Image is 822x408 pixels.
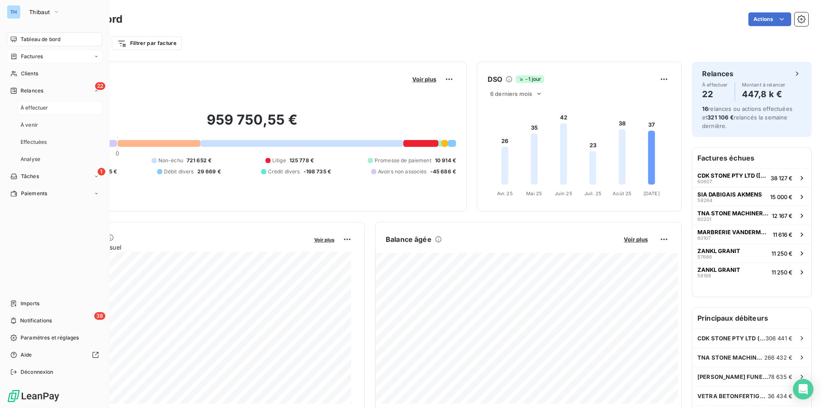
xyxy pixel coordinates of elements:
[29,9,50,15] span: Thibaut
[748,12,791,26] button: Actions
[697,179,712,184] span: 60607
[793,379,813,399] div: Open Intercom Messenger
[21,155,40,163] span: Analyse
[555,191,572,197] tspan: Juin 25
[435,157,456,164] span: 10 914 €
[21,368,54,376] span: Déconnexion
[702,82,728,87] span: À effectuer
[702,105,708,112] span: 16
[697,210,768,217] span: TNA STONE MACHINERY INC.
[21,351,32,359] span: Aide
[697,229,769,235] span: MARBRERIE VANDERMARLIERE
[770,194,792,200] span: 15 000 €
[692,206,811,225] button: TNA STONE MACHINERY INC.6020112 167 €
[702,87,728,101] h4: 22
[742,82,786,87] span: Montant à relancer
[613,191,631,197] tspan: Août 25
[378,168,427,176] span: Avoirs non associés
[692,148,811,168] h6: Factures échues
[692,168,811,187] button: CDK STONE PTY LTD ([GEOGRAPHIC_DATA])6060738 127 €
[314,237,334,243] span: Voir plus
[187,157,211,164] span: 721 652 €
[771,175,792,182] span: 38 127 €
[98,168,105,176] span: 1
[765,335,792,342] span: 306 441 €
[21,300,39,307] span: Imports
[771,269,792,276] span: 11 250 €
[20,317,52,325] span: Notifications
[697,266,740,273] span: ZANKL GRANIT
[516,75,544,83] span: -1 jour
[702,68,733,79] h6: Relances
[773,231,792,238] span: 11 616 €
[764,354,792,361] span: 266 432 €
[112,36,182,50] button: Filtrer par facture
[692,308,811,328] h6: Principaux débiteurs
[158,157,183,164] span: Non-échu
[772,212,792,219] span: 12 167 €
[21,190,47,197] span: Paiements
[21,121,38,129] span: À venir
[490,90,532,97] span: 6 derniers mois
[7,348,102,362] a: Aide
[742,87,786,101] h4: 447,8 k €
[697,393,768,399] span: VETRA BETONFERTIGTEILWERKE GMBH
[312,235,337,243] button: Voir plus
[497,191,513,197] tspan: Avr. 25
[692,187,811,206] button: SIA DABIGAIS AKMENS5926415 000 €
[116,150,119,157] span: 0
[697,354,764,361] span: TNA STONE MACHINERY INC.
[768,393,792,399] span: 36 434 €
[21,70,38,77] span: Clients
[7,5,21,19] div: TH
[21,53,43,60] span: Factures
[697,235,711,241] span: 60107
[48,111,456,137] h2: 959 750,55 €
[289,157,314,164] span: 125 778 €
[21,334,79,342] span: Paramètres et réglages
[584,191,602,197] tspan: Juil. 25
[21,173,39,180] span: Tâches
[692,244,811,262] button: ZANKL GRANIT5768611 250 €
[21,104,48,112] span: À effectuer
[621,235,650,243] button: Voir plus
[707,114,733,121] span: 321 106 €
[197,168,221,176] span: 29 669 €
[410,75,439,83] button: Voir plus
[21,138,47,146] span: Effectuées
[526,191,542,197] tspan: Mai 25
[268,168,300,176] span: Crédit divers
[643,191,660,197] tspan: [DATE]
[624,236,648,243] span: Voir plus
[304,168,331,176] span: -198 735 €
[21,36,60,43] span: Tableau de bord
[697,335,765,342] span: CDK STONE PTY LTD ([GEOGRAPHIC_DATA])
[771,250,792,257] span: 11 250 €
[697,254,712,259] span: 57686
[272,157,286,164] span: Litige
[697,247,740,254] span: ZANKL GRANIT
[412,76,436,83] span: Voir plus
[430,168,456,176] span: -45 686 €
[697,172,767,179] span: CDK STONE PTY LTD ([GEOGRAPHIC_DATA])
[692,262,811,281] button: ZANKL GRANIT5818811 250 €
[697,373,768,380] span: [PERSON_NAME] FUNEBRES ASSISTANCE
[697,273,711,278] span: 58188
[375,157,432,164] span: Promesse de paiement
[692,225,811,244] button: MARBRERIE VANDERMARLIERE6010711 616 €
[94,312,105,320] span: 38
[164,168,194,176] span: Débit divers
[7,389,60,403] img: Logo LeanPay
[697,217,711,222] span: 60201
[48,243,308,252] span: Chiffre d'affaires mensuel
[768,373,792,380] span: 78 635 €
[697,191,762,198] span: SIA DABIGAIS AKMENS
[386,234,432,244] h6: Balance âgée
[95,82,105,90] span: 22
[702,105,792,129] span: relances ou actions effectuées et relancés la semaine dernière.
[21,87,43,95] span: Relances
[488,74,502,84] h6: DSO
[697,198,712,203] span: 59264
